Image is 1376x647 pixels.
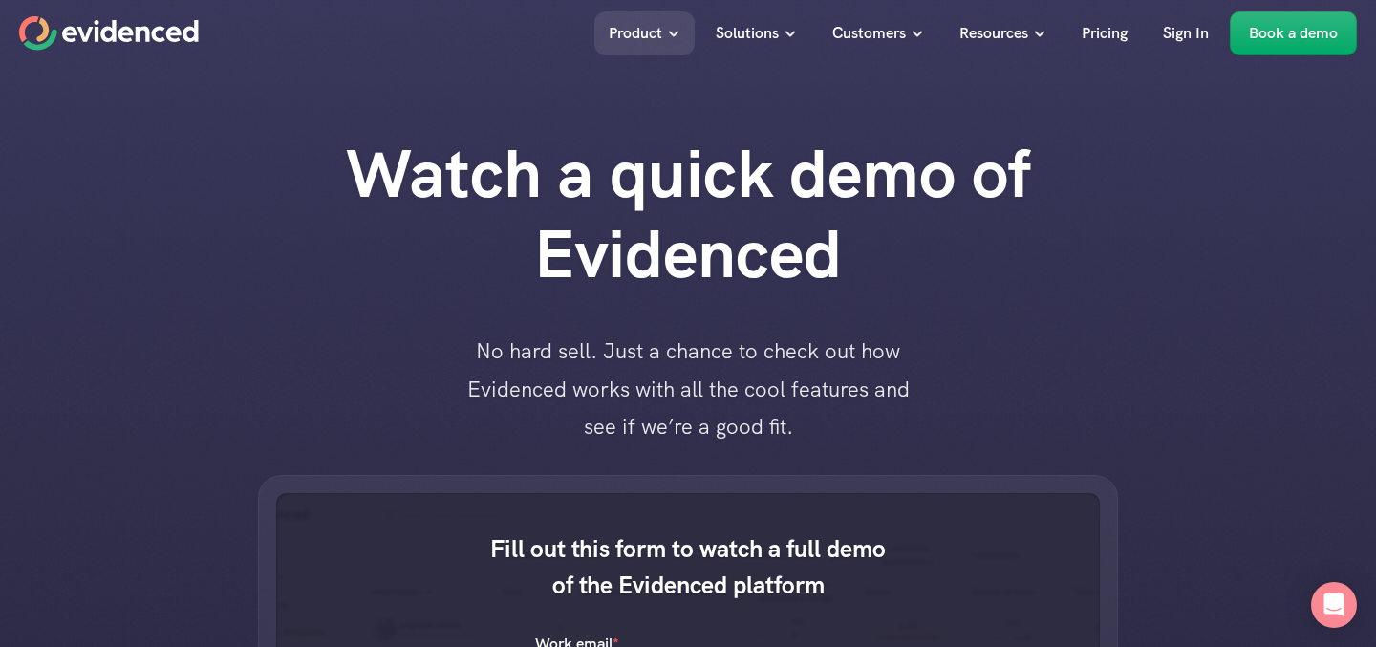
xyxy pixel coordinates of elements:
a: Pricing [1067,11,1142,55]
h4: Fill out this form to watch a full demo of the Evidenced platform [487,531,889,603]
h1: Watch a quick demo of Evidenced [306,134,1070,294]
p: Customers [832,21,906,46]
a: Home [19,16,199,51]
a: Book a demo [1230,11,1357,55]
p: Resources [959,21,1028,46]
p: Book a demo [1249,21,1338,46]
p: Product [609,21,662,46]
p: Solutions [716,21,779,46]
div: Open Intercom Messenger [1311,582,1357,628]
p: Pricing [1082,21,1128,46]
a: Sign In [1149,11,1223,55]
p: No hard sell. Just a chance to check out how Evidenced works with all the cool features and see i... [449,333,927,446]
p: Sign In [1163,21,1209,46]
